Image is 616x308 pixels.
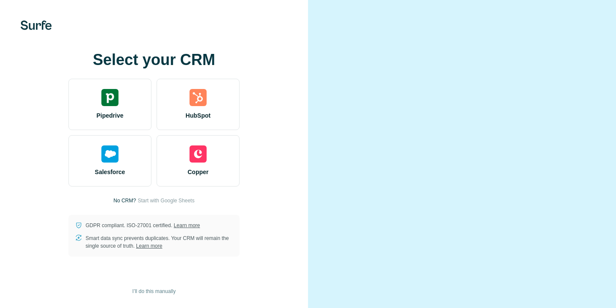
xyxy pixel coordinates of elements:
[96,111,123,120] span: Pipedrive
[190,89,207,106] img: hubspot's logo
[186,111,210,120] span: HubSpot
[174,222,200,228] a: Learn more
[101,145,118,163] img: salesforce's logo
[68,51,240,68] h1: Select your CRM
[126,285,181,298] button: I’ll do this manually
[95,168,125,176] span: Salesforce
[86,234,233,250] p: Smart data sync prevents duplicates. Your CRM will remain the single source of truth.
[138,197,195,204] button: Start with Google Sheets
[190,145,207,163] img: copper's logo
[132,287,175,295] span: I’ll do this manually
[21,21,52,30] img: Surfe's logo
[188,168,209,176] span: Copper
[86,222,200,229] p: GDPR compliant. ISO-27001 certified.
[113,197,136,204] p: No CRM?
[101,89,118,106] img: pipedrive's logo
[136,243,162,249] a: Learn more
